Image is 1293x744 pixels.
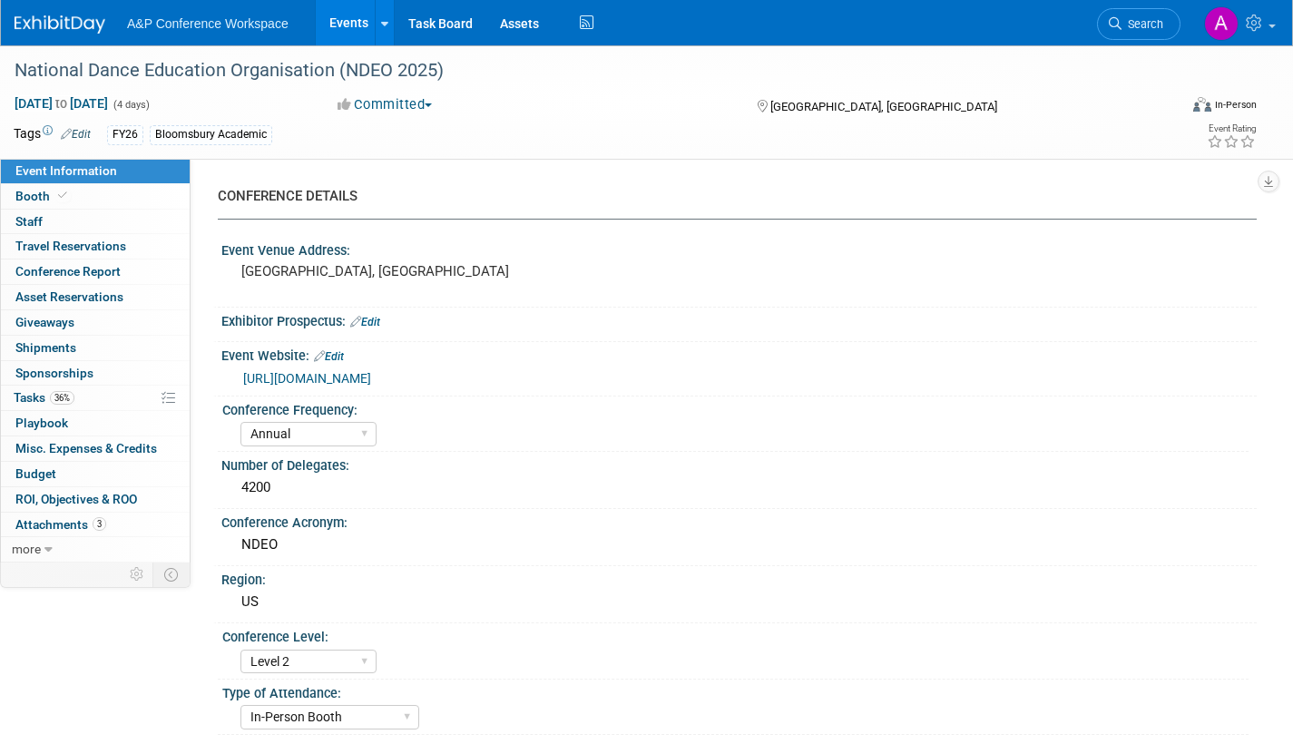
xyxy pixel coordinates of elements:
span: Staff [15,214,43,229]
span: Sponsorships [15,366,93,380]
a: Staff [1,210,190,234]
div: Conference Frequency: [222,396,1249,419]
a: Tasks36% [1,386,190,410]
span: Attachments [15,517,106,532]
div: Number of Delegates: [221,452,1257,475]
a: Booth [1,184,190,209]
div: CONFERENCE DETAILS [218,187,1243,206]
a: Travel Reservations [1,234,190,259]
span: [DATE] [DATE] [14,95,109,112]
a: Giveaways [1,310,190,335]
td: Tags [14,124,91,145]
span: Conference Report [15,264,121,279]
span: 3 [93,517,106,531]
td: Personalize Event Tab Strip [122,563,153,586]
span: Travel Reservations [15,239,126,253]
span: ROI, Objectives & ROO [15,492,137,506]
span: Playbook [15,416,68,430]
span: to [53,96,70,111]
div: Event Website: [221,342,1257,366]
div: FY26 [107,125,143,144]
span: Search [1122,17,1163,31]
a: Shipments [1,336,190,360]
div: National Dance Education Organisation (NDEO 2025) [8,54,1151,87]
span: Budget [15,466,56,481]
div: Event Venue Address: [221,237,1257,259]
a: Misc. Expenses & Credits [1,436,190,461]
div: Conference Acronym: [221,509,1257,532]
div: Conference Level: [222,623,1249,646]
a: Asset Reservations [1,285,190,309]
div: Type of Attendance: [222,680,1249,702]
a: Attachments3 [1,513,190,537]
span: more [12,542,41,556]
a: Sponsorships [1,361,190,386]
span: Booth [15,189,71,203]
img: Format-Inperson.png [1193,97,1211,112]
a: Event Information [1,159,190,183]
a: Search [1097,8,1180,40]
img: Amanda Oney [1204,6,1239,41]
div: NDEO [235,531,1243,559]
div: Region: [221,566,1257,589]
a: [URL][DOMAIN_NAME] [243,371,371,386]
img: ExhibitDay [15,15,105,34]
td: Toggle Event Tabs [153,563,191,586]
a: Edit [350,316,380,328]
div: Event Format [1073,94,1257,122]
i: Booth reservation complete [58,191,67,201]
div: 4200 [235,474,1243,502]
span: Shipments [15,340,76,355]
div: Bloomsbury Academic [150,125,272,144]
a: Edit [314,350,344,363]
span: Tasks [14,390,74,405]
span: Event Information [15,163,117,178]
a: Edit [61,128,91,141]
a: more [1,537,190,562]
span: A&P Conference Workspace [127,16,289,31]
div: Exhibitor Prospectus: [221,308,1257,331]
a: Playbook [1,411,190,436]
span: Giveaways [15,315,74,329]
span: Misc. Expenses & Credits [15,441,157,455]
span: (4 days) [112,99,150,111]
span: 36% [50,391,74,405]
a: Conference Report [1,259,190,284]
span: Asset Reservations [15,289,123,304]
a: ROI, Objectives & ROO [1,487,190,512]
div: US [235,588,1243,616]
span: [GEOGRAPHIC_DATA], [GEOGRAPHIC_DATA] [770,100,997,113]
pre: [GEOGRAPHIC_DATA], [GEOGRAPHIC_DATA] [241,263,632,279]
button: Committed [331,95,439,114]
div: Event Rating [1207,124,1256,133]
div: In-Person [1214,98,1257,112]
a: Budget [1,462,190,486]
